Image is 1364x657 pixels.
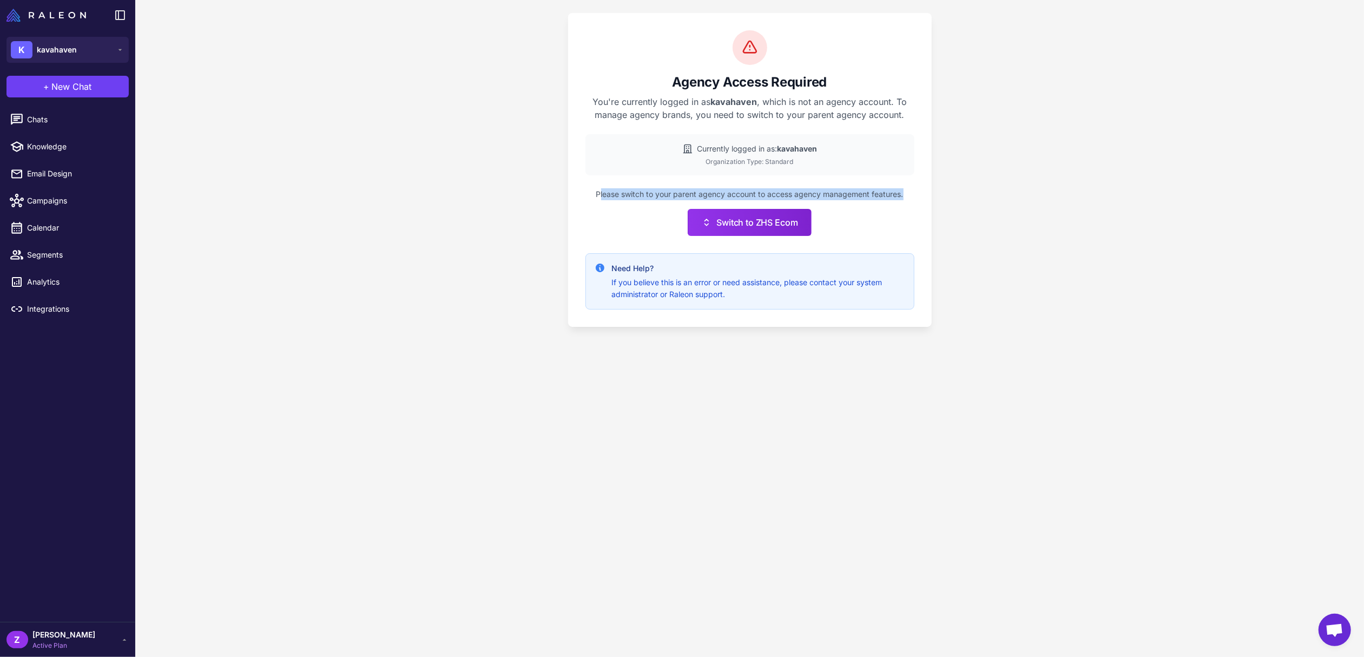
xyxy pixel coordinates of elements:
span: kavahaven [37,44,77,56]
p: You're currently logged in as , which is not an agency account. To manage agency brands, you need... [585,95,914,121]
a: Analytics [4,271,131,293]
button: +New Chat [6,76,129,97]
span: Campaigns [27,195,122,207]
span: Currently logged in as: [697,143,818,155]
img: Raleon Logo [6,9,86,22]
p: If you believe this is an error or need assistance, please contact your system administrator or R... [612,277,905,300]
div: Open chat [1319,614,1351,646]
strong: kavahaven [777,144,818,153]
div: Z [6,631,28,648]
h4: Need Help? [612,262,905,274]
div: Organization Type: Standard [594,157,906,167]
a: Knowledge [4,135,131,158]
span: Active Plan [32,641,95,651]
span: [PERSON_NAME] [32,629,95,641]
span: Analytics [27,276,122,288]
span: Integrations [27,303,122,315]
a: Integrations [4,298,131,320]
a: Email Design [4,162,131,185]
a: Calendar [4,216,131,239]
button: Switch to ZHS Ecom [688,209,811,236]
strong: kavahaven [710,96,757,107]
span: Segments [27,249,122,261]
span: Email Design [27,168,122,180]
span: + [44,80,50,93]
span: Chats [27,114,122,126]
div: K [11,41,32,58]
h2: Agency Access Required [585,74,914,91]
a: Campaigns [4,189,131,212]
span: New Chat [52,80,92,93]
a: Chats [4,108,131,131]
span: Calendar [27,222,122,234]
p: Please switch to your parent agency account to access agency management features. [585,188,914,200]
a: Raleon Logo [6,9,90,22]
button: Kkavahaven [6,37,129,63]
a: Segments [4,244,131,266]
span: Knowledge [27,141,122,153]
